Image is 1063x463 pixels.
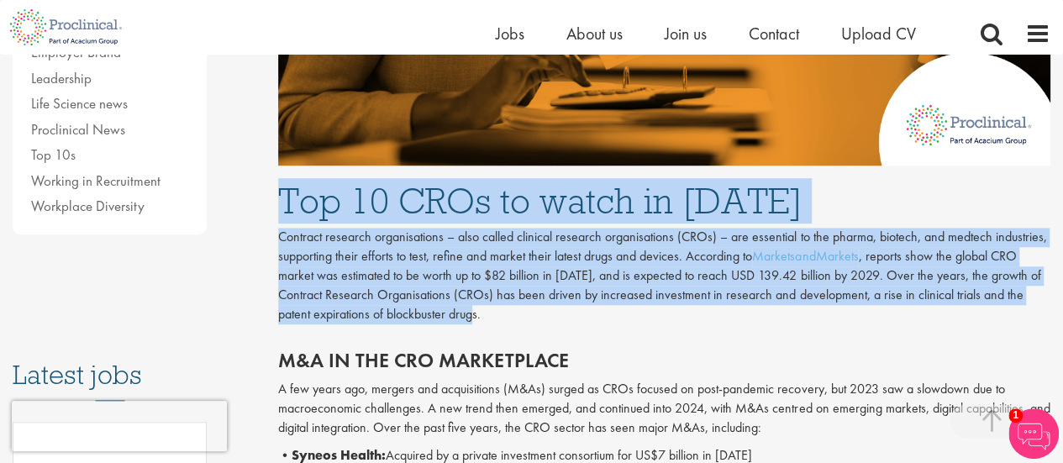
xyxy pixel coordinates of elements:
[752,247,858,265] a: MarketsandMarkets
[31,145,76,164] a: Top 10s
[13,318,207,401] h3: Latest jobs
[31,171,161,190] a: Working in Recruitment
[278,182,1050,219] h1: Top 10 CROs to watch in [DATE]
[496,23,524,45] a: Jobs
[278,380,1050,438] p: A few years ago, mergers and acquisitions (M&As) surged as CROs focused on post-pandemic recovery...
[12,401,227,451] iframe: reCAPTCHA
[841,23,916,45] a: Upload CV
[278,350,1050,371] h2: M&A in the CRO marketplace
[31,120,125,139] a: Proclinical News
[1008,408,1023,423] span: 1
[566,23,623,45] a: About us
[749,23,799,45] a: Contact
[1008,408,1059,459] img: Chatbot
[31,69,92,87] a: Leadership
[278,228,1050,324] p: Contract research organisations – also called clinical research organisations (CROs) – are essent...
[31,197,145,215] a: Workplace Diversity
[665,23,707,45] a: Join us
[31,94,128,113] a: Life Science news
